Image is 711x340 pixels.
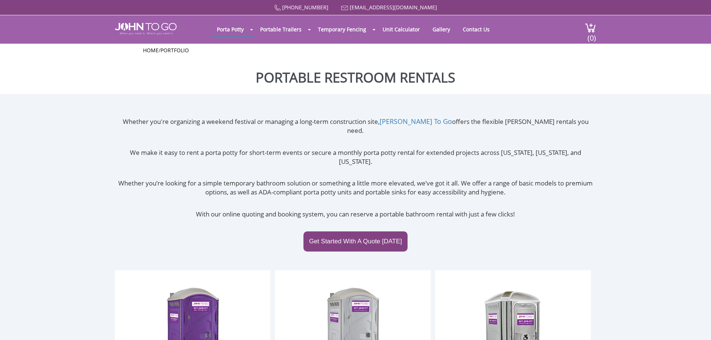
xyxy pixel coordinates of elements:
a: [PHONE_NUMBER] [282,4,328,11]
a: Get Started With A Quote [DATE] [303,231,408,252]
button: Live Chat [681,310,711,340]
img: cart a [585,23,596,33]
a: Portfolio [160,47,189,54]
p: Whether you’re looking for a simple temporary bathroom solution or something a little more elevat... [115,179,596,197]
a: [EMAIL_ADDRESS][DOMAIN_NAME] [350,4,437,11]
a: Gallery [427,22,456,37]
a: Porta Potty [211,22,249,37]
img: JOHN to go [115,23,177,35]
p: We make it easy to rent a porta potty for short-term events or secure a monthly porta potty renta... [115,148,596,166]
p: Whether you're organizing a weekend festival or managing a long-term construction site, offers th... [115,117,596,135]
a: Portable Trailers [255,22,307,37]
a: Temporary Fencing [312,22,372,37]
a: Home [143,47,159,54]
a: Unit Calculator [377,22,425,37]
ul: / [143,47,568,54]
a: [PERSON_NAME] To Go [380,117,452,126]
span: (0) [587,27,596,43]
img: Mail [341,6,348,10]
a: Contact Us [457,22,495,37]
img: Call [274,5,281,11]
p: With our online quoting and booking system, you can reserve a portable bathroom rental with just ... [115,210,596,219]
